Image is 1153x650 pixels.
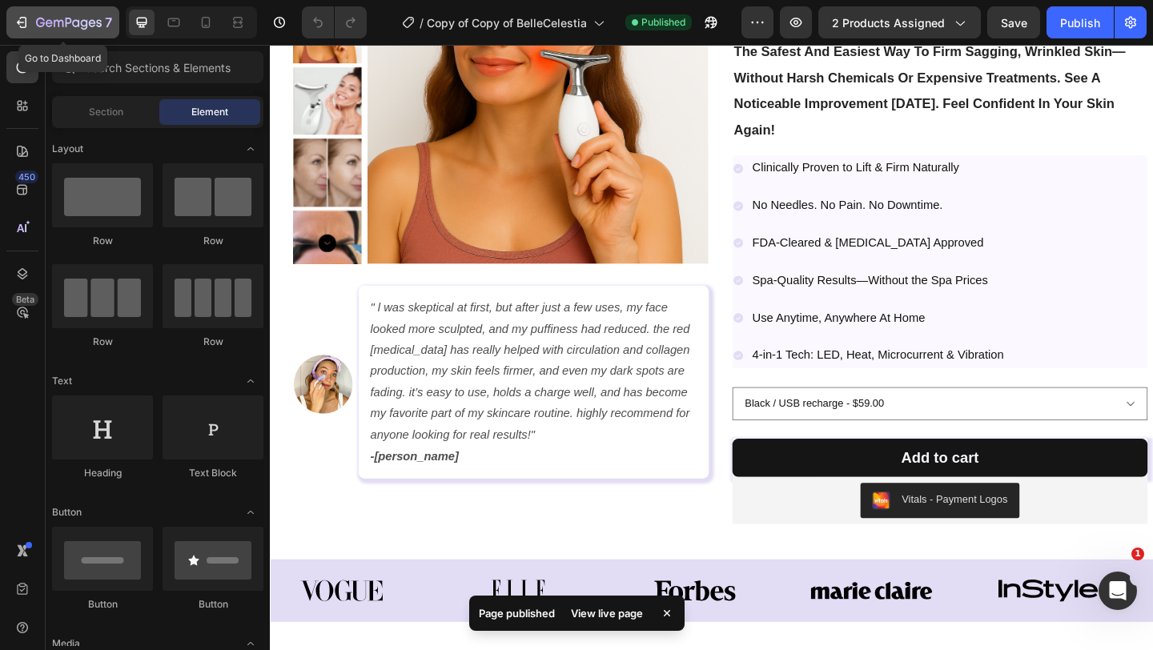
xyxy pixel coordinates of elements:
[427,14,587,31] span: Copy of Copy of BelleCelestia
[203,569,336,618] img: Alt image
[270,45,1153,650] iframe: Design area
[1131,548,1144,560] span: 1
[524,122,798,146] p: Clinically Proven to Lift & Firm Naturally
[561,602,653,624] div: View live page
[52,51,263,83] input: Search Sections & Elements
[687,486,802,503] div: Vitals - Payment Logos
[163,597,263,612] div: Button
[302,6,367,38] div: Undo/Redo
[396,569,528,618] img: Alt image
[1047,6,1114,38] button: Publish
[780,569,913,618] img: Alt image
[987,6,1040,38] button: Save
[832,14,945,31] span: 2 products assigned
[15,171,38,183] div: 450
[524,286,798,309] p: Use Anytime, Anywhere At Home
[11,569,144,618] img: Alt image
[686,435,771,463] div: Add to cart
[52,505,82,520] span: Button
[52,142,83,156] span: Layout
[818,6,981,38] button: 2 products assigned
[89,105,123,119] span: Section
[52,466,153,480] div: Heading
[524,326,798,349] p: 4-in-1 Tech: LED, Heat, Microcurrent & Vibration
[238,368,263,394] span: Toggle open
[420,14,424,31] span: /
[163,335,263,349] div: Row
[588,569,721,618] img: Alt image
[642,476,815,515] button: Vitals - Payment Logos
[238,500,263,525] span: Toggle open
[52,597,153,612] div: Button
[191,105,228,119] span: Element
[52,335,153,349] div: Row
[52,234,153,248] div: Row
[641,15,685,30] span: Published
[163,234,263,248] div: Row
[524,245,798,268] p: Spa-Quality Results—Without the Spa Prices
[105,13,112,32] p: 7
[1099,572,1137,610] iframe: Intercom live chat
[479,605,555,621] p: Page published
[6,6,119,38] button: 7
[52,374,72,388] span: Text
[524,163,798,187] p: No Needles. No Pain. No Downtime.
[12,293,38,306] div: Beta
[524,204,798,227] p: FDA-Cleared & [MEDICAL_DATA] Approved
[1060,14,1100,31] div: Publish
[503,428,954,470] button: Add to cart
[1001,16,1027,30] span: Save
[238,136,263,162] span: Toggle open
[655,486,674,505] img: 26b75d61-258b-461b-8cc3-4bcb67141ce0.png
[163,466,263,480] div: Text Block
